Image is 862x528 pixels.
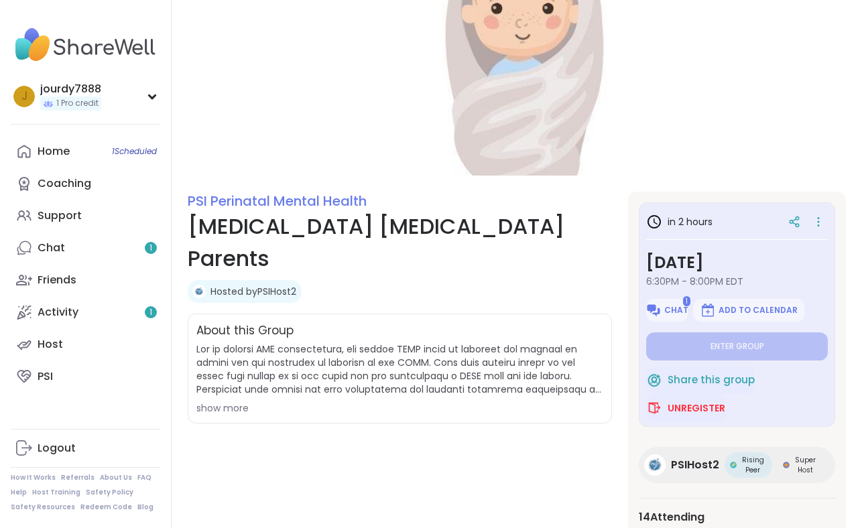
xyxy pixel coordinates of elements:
img: ShareWell Logomark [646,372,662,388]
span: 1 Pro credit [56,98,99,109]
a: Safety Resources [11,503,75,512]
div: Support [38,208,82,223]
a: Redeem Code [80,503,132,512]
span: 1 [149,243,152,254]
span: Add to Calendar [719,305,798,316]
img: ShareWell Logomark [700,302,716,318]
span: Enter group [711,341,764,352]
img: ShareWell Logomark [645,302,662,318]
img: ShareWell Nav Logo [11,21,160,68]
a: Help [11,488,27,497]
a: Chat1 [11,232,160,264]
img: PSIHost2 [644,454,666,476]
a: Friends [11,264,160,296]
span: Chat [664,305,688,316]
h1: [MEDICAL_DATA] [MEDICAL_DATA] Parents [188,210,612,275]
button: Add to Calendar [693,299,804,322]
button: Chat [646,299,688,322]
a: Activity1 [11,296,160,328]
a: FAQ [137,473,151,482]
div: Friends [38,273,76,287]
a: Host Training [32,488,80,497]
span: Lor ip dolorsi AME consectetura, eli seddoe TEMP incid ut laboreet dol magnaal en admini ven qui ... [196,342,603,396]
span: Rising Peer [739,455,767,475]
div: PSI [38,369,53,384]
a: PSI [11,360,160,393]
a: Referrals [61,473,95,482]
img: Rising Peer [730,462,737,468]
span: Share this group [668,373,755,388]
div: Host [38,337,63,352]
span: 1 [149,307,152,318]
div: jourdy7888 [40,82,101,96]
div: Coaching [38,176,91,191]
button: Unregister [646,394,725,422]
a: About Us [100,473,132,482]
div: Chat [38,241,65,255]
a: Hosted byPSIHost2 [210,285,296,298]
div: Activity [38,305,78,320]
div: Home [38,144,70,159]
a: Home1Scheduled [11,135,160,168]
span: 1 Scheduled [112,146,157,157]
span: PSIHost2 [671,457,719,473]
span: Unregister [668,401,725,415]
h2: About this Group [196,322,294,340]
a: Coaching [11,168,160,200]
span: j [21,88,27,105]
span: Super Host [792,455,819,475]
img: PSIHost2 [192,285,206,298]
img: Super Host [783,462,790,468]
a: Blog [137,503,153,512]
span: 14 Attending [639,509,704,525]
button: Enter group [646,332,828,360]
span: 1 [683,296,690,306]
img: ShareWell Logomark [646,400,662,416]
a: How It Works [11,473,56,482]
div: Logout [38,441,76,456]
a: Host [11,328,160,360]
span: 6:30PM - 8:00PM EDT [646,275,828,288]
div: show more [196,401,603,415]
a: PSIHost2PSIHost2Rising PeerRising PeerSuper HostSuper Host [639,447,835,483]
h3: in 2 hours [646,214,713,230]
h3: [DATE] [646,251,828,275]
a: Safety Policy [86,488,133,497]
a: PSI Perinatal Mental Health [188,192,367,210]
a: Support [11,200,160,232]
button: Share this group [646,366,755,394]
a: Logout [11,432,160,464]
